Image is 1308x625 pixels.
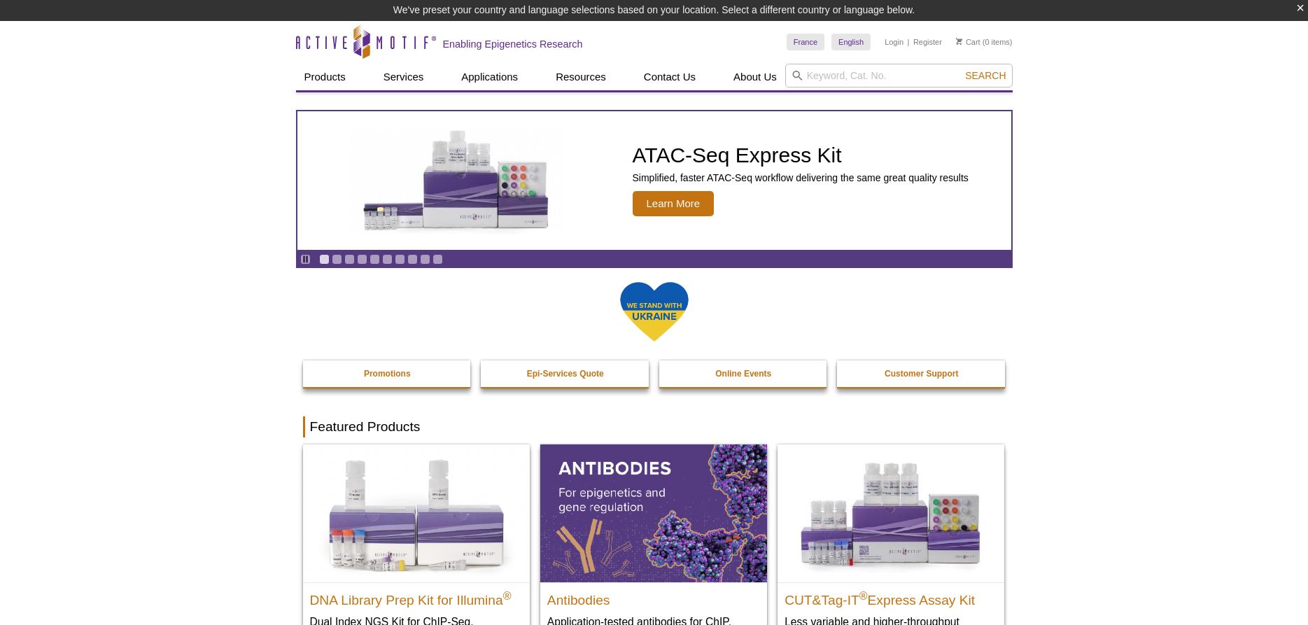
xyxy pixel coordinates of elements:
[453,64,526,90] a: Applications
[395,254,405,265] a: Go to slide 7
[407,254,418,265] a: Go to slide 8
[633,145,969,166] h2: ATAC-Seq Express Kit
[481,360,650,387] a: Epi-Services Quote
[619,281,689,343] img: We Stand With Ukraine
[303,416,1006,437] h2: Featured Products
[443,38,583,50] h2: Enabling Epigenetics Research
[961,69,1010,82] button: Search
[332,254,342,265] a: Go to slide 2
[956,38,962,45] img: Your Cart
[303,360,472,387] a: Promotions
[715,369,771,379] strong: Online Events
[375,64,433,90] a: Services
[725,64,785,90] a: About Us
[859,589,868,601] sup: ®
[633,171,969,184] p: Simplified, faster ATAC-Seq workflow delivering the same great quality results
[831,34,871,50] a: English
[633,191,715,216] span: Learn More
[382,254,393,265] a: Go to slide 6
[885,369,958,379] strong: Customer Support
[297,111,1011,250] article: ATAC-Seq Express Kit
[837,360,1006,387] a: Customer Support
[364,369,411,379] strong: Promotions
[956,37,980,47] a: Cart
[344,254,355,265] a: Go to slide 3
[659,360,829,387] a: Online Events
[965,70,1006,81] span: Search
[635,64,704,90] a: Contact Us
[433,254,443,265] a: Go to slide 10
[540,444,767,582] img: All Antibodies
[527,369,604,379] strong: Epi-Services Quote
[296,64,354,90] a: Products
[547,64,614,90] a: Resources
[370,254,380,265] a: Go to slide 5
[303,444,530,582] img: DNA Library Prep Kit for Illumina
[787,34,824,50] a: France
[503,589,512,601] sup: ®
[785,64,1013,87] input: Keyword, Cat. No.
[547,587,760,608] h2: Antibodies
[300,254,311,265] a: Toggle autoplay
[297,111,1011,250] a: ATAC-Seq Express Kit ATAC-Seq Express Kit Simplified, faster ATAC-Seq workflow delivering the sam...
[342,127,573,234] img: ATAC-Seq Express Kit
[310,587,523,608] h2: DNA Library Prep Kit for Illumina
[913,37,942,47] a: Register
[885,37,903,47] a: Login
[956,34,1013,50] li: (0 items)
[778,444,1004,582] img: CUT&Tag-IT® Express Assay Kit
[908,34,910,50] li: |
[319,254,330,265] a: Go to slide 1
[357,254,367,265] a: Go to slide 4
[785,587,997,608] h2: CUT&Tag-IT Express Assay Kit
[420,254,430,265] a: Go to slide 9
